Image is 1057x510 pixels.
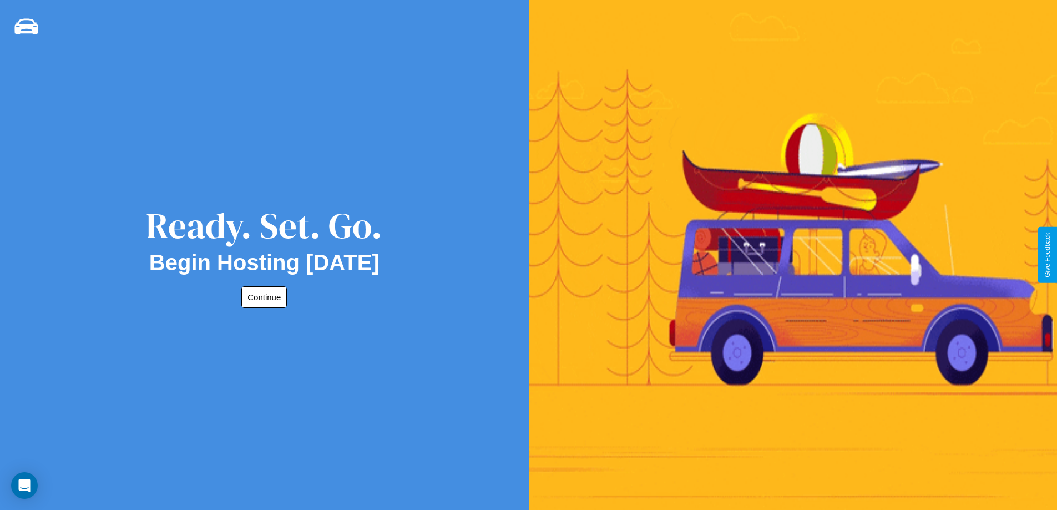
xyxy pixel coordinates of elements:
button: Continue [241,286,287,308]
div: Give Feedback [1044,233,1051,277]
div: Ready. Set. Go. [146,201,382,250]
h2: Begin Hosting [DATE] [149,250,380,275]
div: Open Intercom Messenger [11,472,38,499]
